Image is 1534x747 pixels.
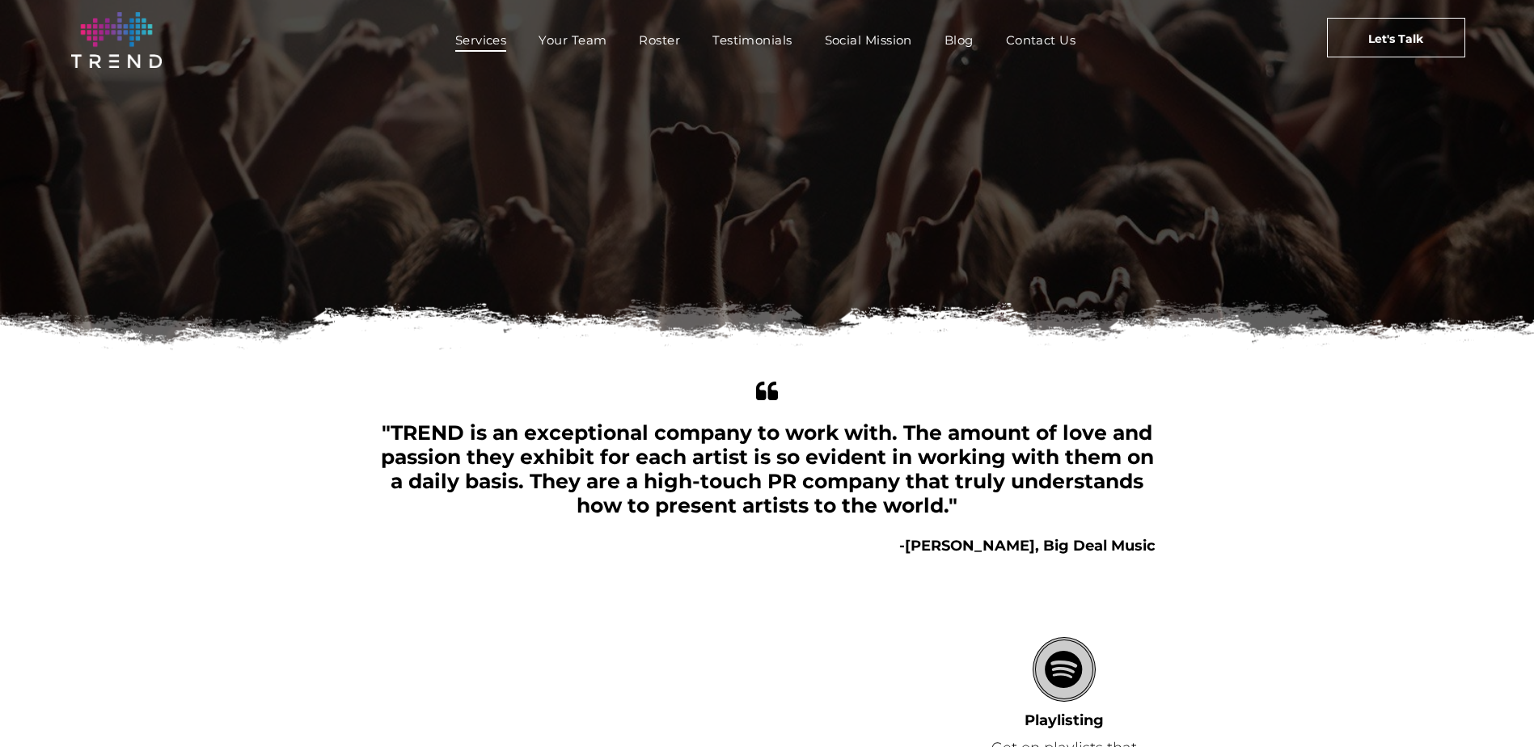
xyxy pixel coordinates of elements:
[522,28,623,52] a: Your Team
[899,537,1156,555] b: -[PERSON_NAME], Big Deal Music
[928,28,990,52] a: Blog
[1368,19,1423,59] span: Let's Talk
[1327,18,1465,57] a: Let's Talk
[439,28,523,52] a: Services
[1025,711,1104,729] font: Playlisting
[381,420,1154,517] span: "TREND is an exceptional company to work with. The amount of love and passion they exhibit for ea...
[809,28,928,52] a: Social Mission
[696,28,808,52] a: Testimonials
[623,28,696,52] a: Roster
[71,12,162,68] img: logo
[990,28,1092,52] a: Contact Us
